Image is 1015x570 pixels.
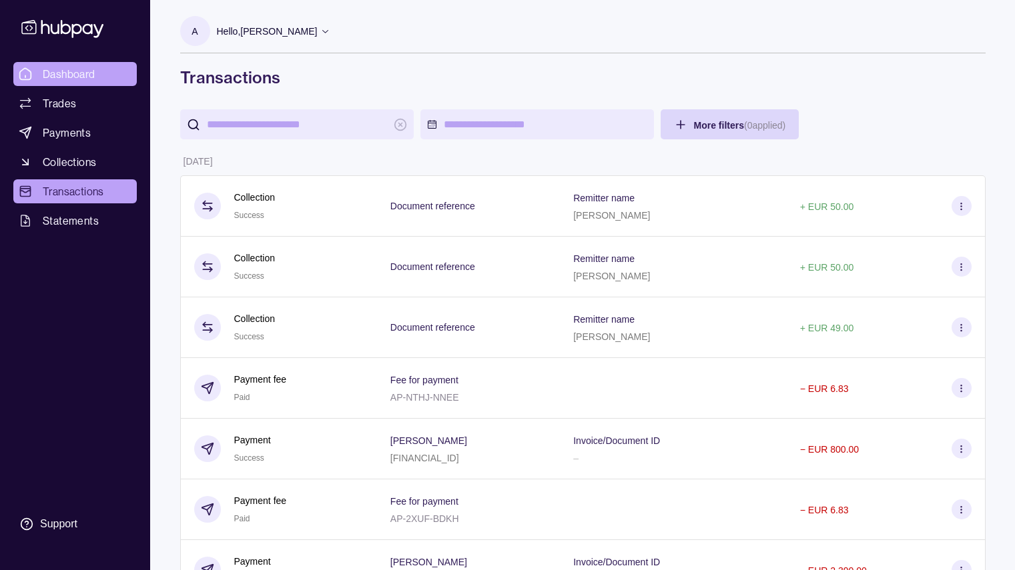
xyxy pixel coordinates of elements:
[184,156,213,167] p: [DATE]
[43,183,104,199] span: Transactions
[13,510,137,538] a: Support
[390,557,467,567] p: [PERSON_NAME]
[234,271,264,281] span: Success
[234,453,264,463] span: Success
[234,211,264,220] span: Success
[234,190,275,205] p: Collection
[217,24,318,39] p: Hello, [PERSON_NAME]
[573,253,635,264] p: Remitter name
[234,514,250,523] span: Paid
[13,121,137,145] a: Payments
[390,261,475,272] p: Document reference
[234,311,275,326] p: Collection
[43,154,96,170] span: Collections
[390,375,458,385] p: Fee for payment
[390,513,459,524] p: AP-2XUF-BDKH
[40,517,77,531] div: Support
[43,125,91,141] span: Payments
[234,493,287,508] p: Payment fee
[573,314,635,325] p: Remitter name
[800,323,854,333] p: + EUR 49.00
[573,453,579,463] p: –
[180,67,986,88] h1: Transactions
[390,453,459,463] p: [FINANCIAL_ID]
[390,392,459,403] p: AP-NTHJ-NNEE
[13,150,137,174] a: Collections
[13,179,137,203] a: Transactions
[234,372,287,387] p: Payment fee
[234,554,271,569] p: Payment
[800,262,854,273] p: + EUR 50.00
[390,435,467,446] p: [PERSON_NAME]
[573,331,650,342] p: [PERSON_NAME]
[800,444,859,455] p: − EUR 800.00
[13,91,137,115] a: Trades
[573,557,660,567] p: Invoice/Document ID
[744,120,785,131] p: ( 0 applied)
[43,66,95,82] span: Dashboard
[573,271,650,281] p: [PERSON_NAME]
[13,62,137,86] a: Dashboard
[234,251,275,265] p: Collection
[192,24,198,39] p: A
[390,496,458,507] p: Fee for payment
[800,201,854,212] p: + EUR 50.00
[43,213,99,229] span: Statements
[573,193,635,203] p: Remitter name
[207,109,387,139] input: search
[390,322,475,333] p: Document reference
[43,95,76,111] span: Trades
[800,383,849,394] p: − EUR 6.83
[234,332,264,341] span: Success
[694,120,786,131] span: More filters
[573,435,660,446] p: Invoice/Document ID
[390,201,475,211] p: Document reference
[234,393,250,402] span: Paid
[234,433,271,447] p: Payment
[800,505,849,515] p: − EUR 6.83
[573,210,650,221] p: [PERSON_NAME]
[661,109,799,139] button: More filters(0applied)
[13,209,137,233] a: Statements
